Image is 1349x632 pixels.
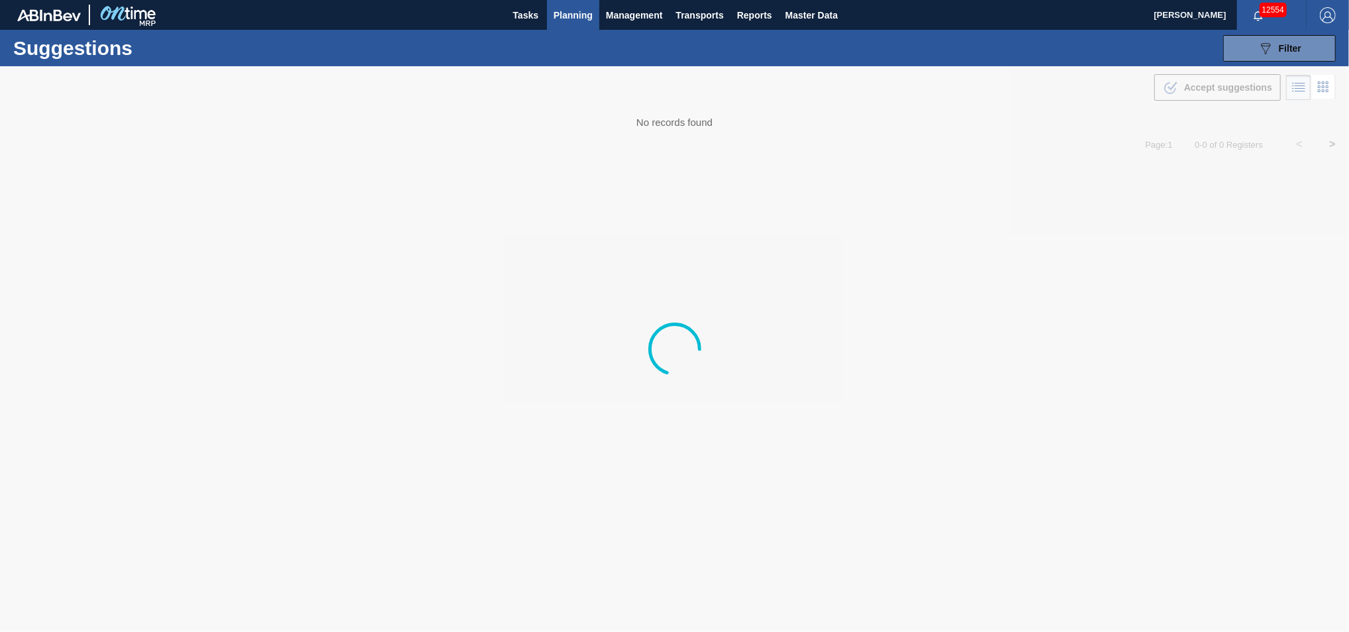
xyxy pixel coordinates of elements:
img: TNhmsLtSVTkK8tSr43FrP2fwEKptu5GPRR3wAAAABJRU5ErkJggg== [17,9,81,21]
span: Transports [676,7,724,23]
button: Filter [1223,35,1336,62]
button: Notifications [1237,6,1279,25]
span: Master Data [785,7,838,23]
h1: Suggestions [13,40,248,56]
span: Reports [737,7,772,23]
span: 12554 [1260,3,1287,17]
span: Tasks [511,7,540,23]
span: Management [606,7,663,23]
img: Logout [1320,7,1336,23]
span: Filter [1279,43,1301,54]
span: Planning [554,7,593,23]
